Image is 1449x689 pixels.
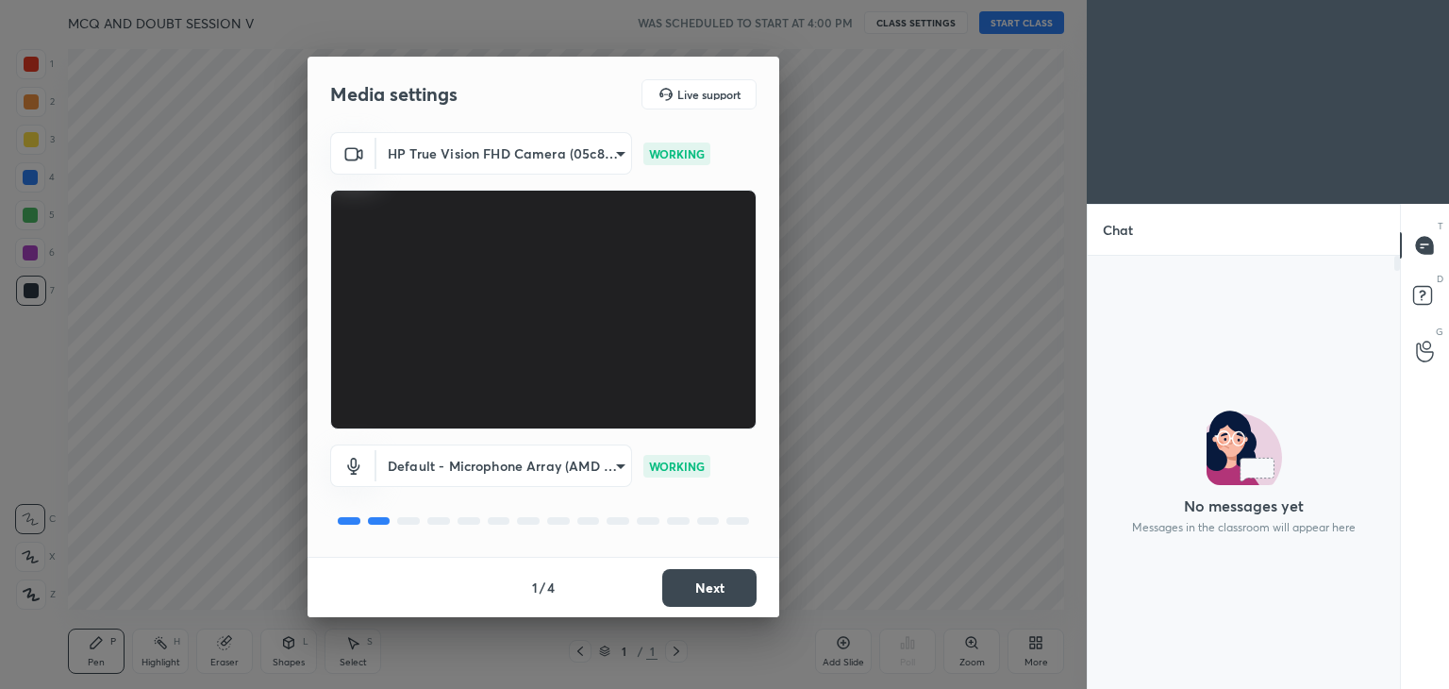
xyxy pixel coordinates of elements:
[649,145,705,162] p: WORKING
[1436,325,1443,339] p: G
[330,82,458,107] h2: Media settings
[649,458,705,475] p: WORKING
[376,445,632,487] div: HP True Vision FHD Camera (05c8:0441)
[662,569,757,607] button: Next
[376,132,632,175] div: HP True Vision FHD Camera (05c8:0441)
[532,578,538,597] h4: 1
[1088,205,1148,255] p: Chat
[1438,219,1443,233] p: T
[547,578,555,597] h4: 4
[677,89,741,100] h5: Live support
[540,578,545,597] h4: /
[1437,272,1443,286] p: D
